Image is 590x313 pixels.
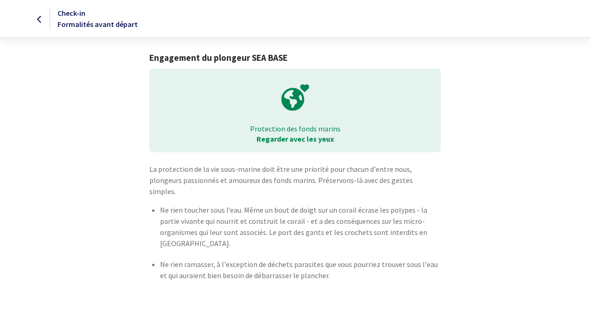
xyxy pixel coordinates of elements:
[160,204,440,249] p: Ne rien toucher sous l’eau. Même un bout de doigt sur un corail écrase les polypes - la partie vi...
[160,259,440,281] p: Ne rien ramasser, à l'exception de déchets parasites que vous pourriez trouver sous l'eau et qui ...
[149,52,440,63] h1: Engagement du plongeur SEA BASE
[149,163,440,197] p: La protection de la vie sous-marine doit être une priorité pour chacun d'entre nous, plongeurs pa...
[156,124,434,134] p: Protection des fonds marins
[58,8,138,29] span: Check-in Formalités avant départ
[257,134,334,143] strong: Regarder avec les yeux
